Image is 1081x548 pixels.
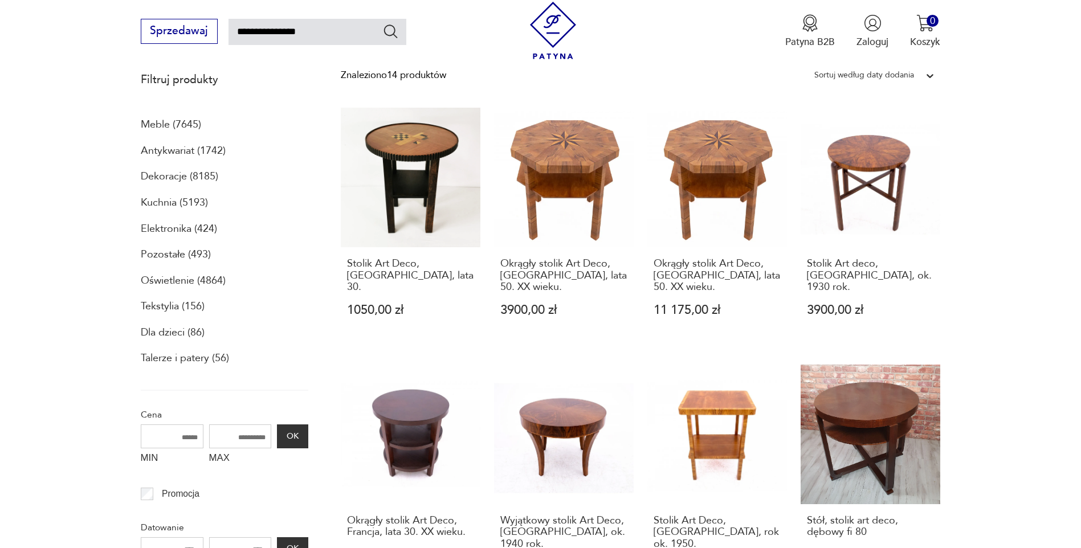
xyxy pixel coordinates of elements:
img: Patyna - sklep z meblami i dekoracjami vintage [524,2,582,59]
button: 0Koszyk [910,14,940,48]
p: 3900,00 zł [807,304,934,316]
a: Dla dzieci (86) [141,323,205,342]
button: Zaloguj [856,14,888,48]
label: MAX [209,448,272,470]
p: Filtruj produkty [141,72,308,87]
h3: Okrągły stolik Art Deco, Francja, lata 30. XX wieku. [347,515,474,538]
p: Promocja [162,486,199,501]
button: Patyna B2B [785,14,835,48]
p: 1050,00 zł [347,304,474,316]
a: Meble (7645) [141,115,201,134]
p: Koszyk [910,35,940,48]
div: Znaleziono 14 produktów [341,68,446,83]
button: Szukaj [382,23,399,39]
a: Oświetlenie (4864) [141,271,226,291]
h3: Okrągły stolik Art Deco, [GEOGRAPHIC_DATA], lata 50. XX wieku. [500,258,627,293]
p: 3900,00 zł [500,304,627,316]
img: Ikonka użytkownika [864,14,882,32]
p: Datowanie [141,520,308,535]
a: Sprzedawaj [141,27,218,36]
p: Cena [141,407,308,422]
div: Sortuj według daty dodania [814,68,914,83]
h3: Stolik Art deco, [GEOGRAPHIC_DATA], ok. 1930 rok. [807,258,934,293]
p: 11 175,00 zł [654,304,781,316]
a: Pozostałe (493) [141,245,211,264]
p: Patyna B2B [785,35,835,48]
a: Dekoracje (8185) [141,167,218,186]
a: Elektronika (424) [141,219,217,239]
div: 0 [927,15,939,27]
a: Ikona medaluPatyna B2B [785,14,835,48]
label: MIN [141,448,203,470]
h3: Stolik Art Deco, [GEOGRAPHIC_DATA], lata 30. [347,258,474,293]
p: Zaloguj [856,35,888,48]
button: OK [277,424,308,448]
img: Ikona koszyka [916,14,934,32]
a: Okrągły stolik Art Deco, Polska, lata 50. XX wieku.Okrągły stolik Art Deco, [GEOGRAPHIC_DATA], la... [647,108,787,342]
h3: Stół, stolik art deco, dębowy fi 80 [807,515,934,538]
a: Talerze i patery (56) [141,349,229,368]
a: Kuchnia (5193) [141,193,208,212]
button: Sprzedawaj [141,19,218,44]
a: Antykwariat (1742) [141,141,226,161]
a: Okrągły stolik Art Deco, Polska, lata 50. XX wieku.Okrągły stolik Art Deco, [GEOGRAPHIC_DATA], la... [494,108,634,342]
img: Ikona medalu [801,14,819,32]
a: Stolik Art deco, Polska, ok. 1930 rok.Stolik Art deco, [GEOGRAPHIC_DATA], ok. 1930 rok.3900,00 zł [801,108,940,342]
h3: Okrągły stolik Art Deco, [GEOGRAPHIC_DATA], lata 50. XX wieku. [654,258,781,293]
a: Tekstylia (156) [141,297,205,316]
a: Stolik Art Deco, Niemcy, lata 30.Stolik Art Deco, [GEOGRAPHIC_DATA], lata 30.1050,00 zł [341,108,480,342]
